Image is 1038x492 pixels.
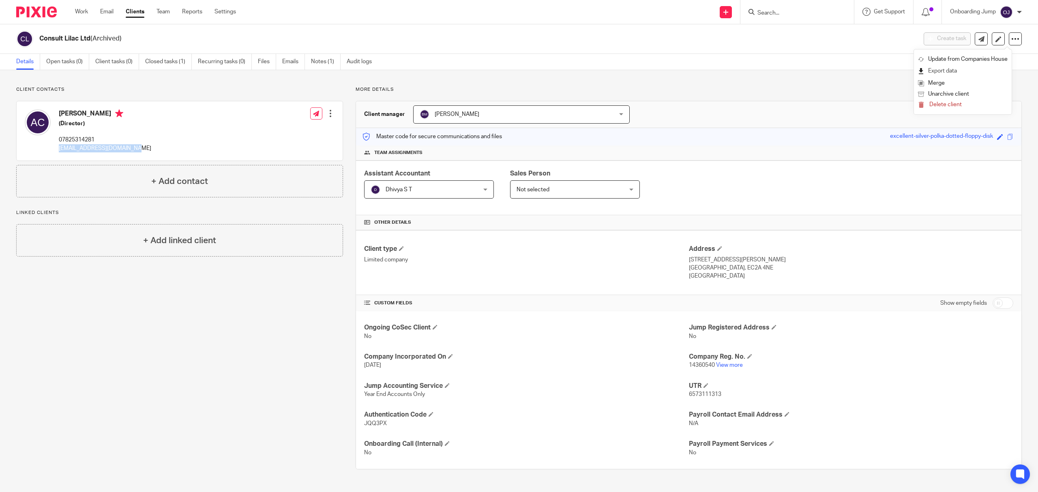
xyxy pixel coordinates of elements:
h4: Jump Accounting Service [364,382,688,390]
span: Assistant Accountant [364,170,430,177]
a: Audit logs [347,54,378,70]
h4: Company Reg. No. [689,353,1013,361]
a: Open tasks (0) [46,54,89,70]
h4: CUSTOM FIELDS [364,300,688,306]
div: excellent-silver-polka-dotted-floppy-disk [890,132,993,141]
span: Not selected [517,187,549,193]
h4: Payroll Payment Services [689,440,1013,448]
p: [GEOGRAPHIC_DATA] [689,272,1013,280]
span: 14360540 [689,362,715,368]
h3: Client manager [364,110,405,118]
a: Merge [918,77,1008,89]
input: Search [757,10,830,17]
a: Reports [182,8,202,16]
span: Other details [374,219,411,226]
span: Dhivya S T [386,187,412,193]
a: Settings [214,8,236,16]
span: Year End Accounts Only [364,391,425,397]
span: Get Support [874,9,905,15]
a: Work [75,8,88,16]
span: [PERSON_NAME] [435,111,479,117]
img: svg%3E [1000,6,1013,19]
p: [EMAIL_ADDRESS][DOMAIN_NAME] [59,144,151,152]
h4: Onboarding Call (Internal) [364,440,688,448]
img: svg%3E [16,30,33,47]
h4: Payroll Contact Email Address [689,411,1013,419]
p: Client contacts [16,86,343,93]
img: svg%3E [371,185,380,195]
h4: Company Incorporated On [364,353,688,361]
a: Emails [282,54,305,70]
span: Team assignments [374,150,422,156]
span: (Archived) [90,35,122,42]
span: [DATE] [364,362,381,368]
h4: Address [689,245,1013,253]
a: Files [258,54,276,70]
a: Update from Companies House [918,53,1008,65]
span: Sales Person [510,170,550,177]
h4: Client type [364,245,688,253]
h5: (Director) [59,120,151,128]
a: Client tasks (0) [95,54,139,70]
p: Master code for secure communications and files [362,133,502,141]
p: 07825314281 [59,136,151,144]
button: Create task [924,32,971,45]
span: JQQ3PX [364,421,387,426]
button: Unarchive client [918,89,1008,100]
h4: Authentication Code [364,411,688,419]
h4: [PERSON_NAME] [59,109,151,120]
span: No [364,334,371,339]
i: Primary [115,109,123,118]
a: Recurring tasks (0) [198,54,252,70]
a: Notes (1) [311,54,341,70]
p: [GEOGRAPHIC_DATA], EC2A 4NE [689,264,1013,272]
p: Limited company [364,256,688,264]
a: View more [716,362,743,368]
p: Linked clients [16,210,343,216]
a: Team [157,8,170,16]
a: Email [100,8,114,16]
h2: Consult Lilac Ltd [39,34,737,43]
span: No [364,450,371,456]
span: No [689,450,696,456]
img: Pixie [16,6,57,17]
span: N/A [689,421,698,426]
span: 6573111313 [689,391,721,397]
span: Delete client [929,102,962,107]
label: Show empty fields [940,299,987,307]
a: Export data [918,65,1008,77]
h4: Jump Registered Address [689,323,1013,332]
h4: Ongoing CoSec Client [364,323,688,332]
a: Details [16,54,40,70]
p: More details [356,86,1022,93]
span: No [689,334,696,339]
a: Clients [126,8,144,16]
img: svg%3E [25,109,51,135]
a: Closed tasks (1) [145,54,192,70]
h4: + Add contact [151,175,208,188]
button: Delete client [918,100,1008,110]
p: Onboarding Jump [950,8,996,16]
h4: + Add linked client [143,234,216,247]
h4: UTR [689,382,1013,390]
img: svg%3E [420,109,429,119]
p: [STREET_ADDRESS][PERSON_NAME] [689,256,1013,264]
